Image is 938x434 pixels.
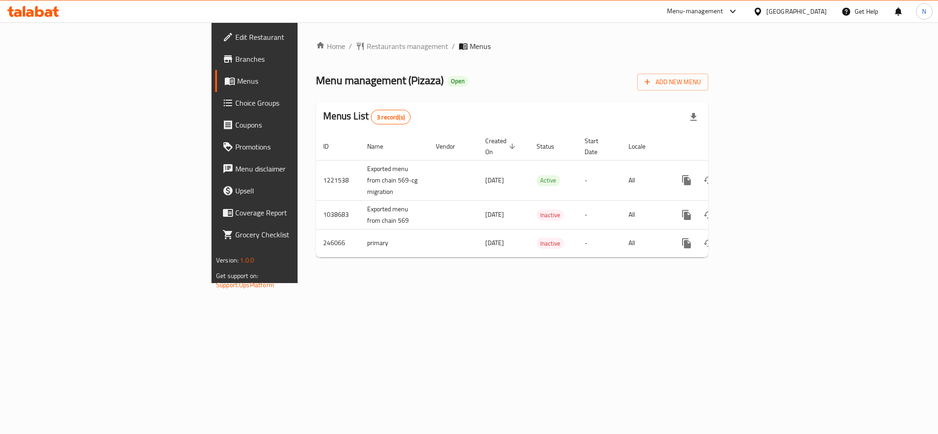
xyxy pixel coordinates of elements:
button: more [676,169,698,191]
button: more [676,232,698,254]
a: Grocery Checklist [215,224,368,246]
td: All [621,200,668,229]
td: - [577,160,621,200]
td: - [577,200,621,229]
span: Menu management ( Pizaza ) [316,70,444,91]
span: Open [447,77,468,85]
a: Menu disclaimer [215,158,368,180]
div: Open [447,76,468,87]
button: more [676,204,698,226]
span: Created On [485,135,518,157]
span: Choice Groups [235,97,361,108]
td: Exported menu from chain 569 [360,200,428,229]
span: 3 record(s) [371,113,410,122]
span: Coverage Report [235,207,361,218]
span: ID [323,141,341,152]
div: Total records count [371,110,411,124]
a: Choice Groups [215,92,368,114]
a: Upsell [215,180,368,202]
span: Restaurants management [367,41,448,52]
button: Change Status [698,204,720,226]
span: [DATE] [485,237,504,249]
span: Locale [629,141,657,152]
span: [DATE] [485,174,504,186]
a: Promotions [215,136,368,158]
span: N [922,6,926,16]
span: Add New Menu [645,76,701,88]
span: Active [537,175,560,186]
th: Actions [668,133,771,161]
span: Vendor [436,141,467,152]
span: Menus [470,41,491,52]
div: Menu-management [667,6,723,17]
span: Edit Restaurant [235,32,361,43]
span: Status [537,141,566,152]
button: Change Status [698,232,720,254]
a: Restaurants management [356,41,448,52]
button: Add New Menu [637,74,708,91]
td: All [621,160,668,200]
span: Coupons [235,119,361,130]
td: primary [360,229,428,257]
table: enhanced table [316,133,771,257]
div: [GEOGRAPHIC_DATA] [766,6,827,16]
a: Branches [215,48,368,70]
span: Inactive [537,238,564,249]
li: / [452,41,455,52]
span: Menu disclaimer [235,163,361,174]
a: Menus [215,70,368,92]
span: Branches [235,54,361,64]
span: Start Date [585,135,610,157]
td: All [621,229,668,257]
h2: Menus List [323,109,411,124]
span: 1.0.0 [240,254,254,266]
span: Menus [237,75,361,86]
div: Export file [683,106,705,128]
span: [DATE] [485,209,504,220]
span: Inactive [537,210,564,220]
span: Promotions [235,141,361,152]
td: - [577,229,621,257]
a: Support.OpsPlatform [216,279,274,291]
span: Grocery Checklist [235,229,361,240]
span: Upsell [235,185,361,196]
button: Change Status [698,169,720,191]
span: Name [367,141,395,152]
a: Coverage Report [215,202,368,224]
td: Exported menu from chain 569-cg migration [360,160,428,200]
nav: breadcrumb [316,41,708,52]
a: Edit Restaurant [215,26,368,48]
span: Get support on: [216,270,258,282]
span: Version: [216,254,239,266]
a: Coupons [215,114,368,136]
